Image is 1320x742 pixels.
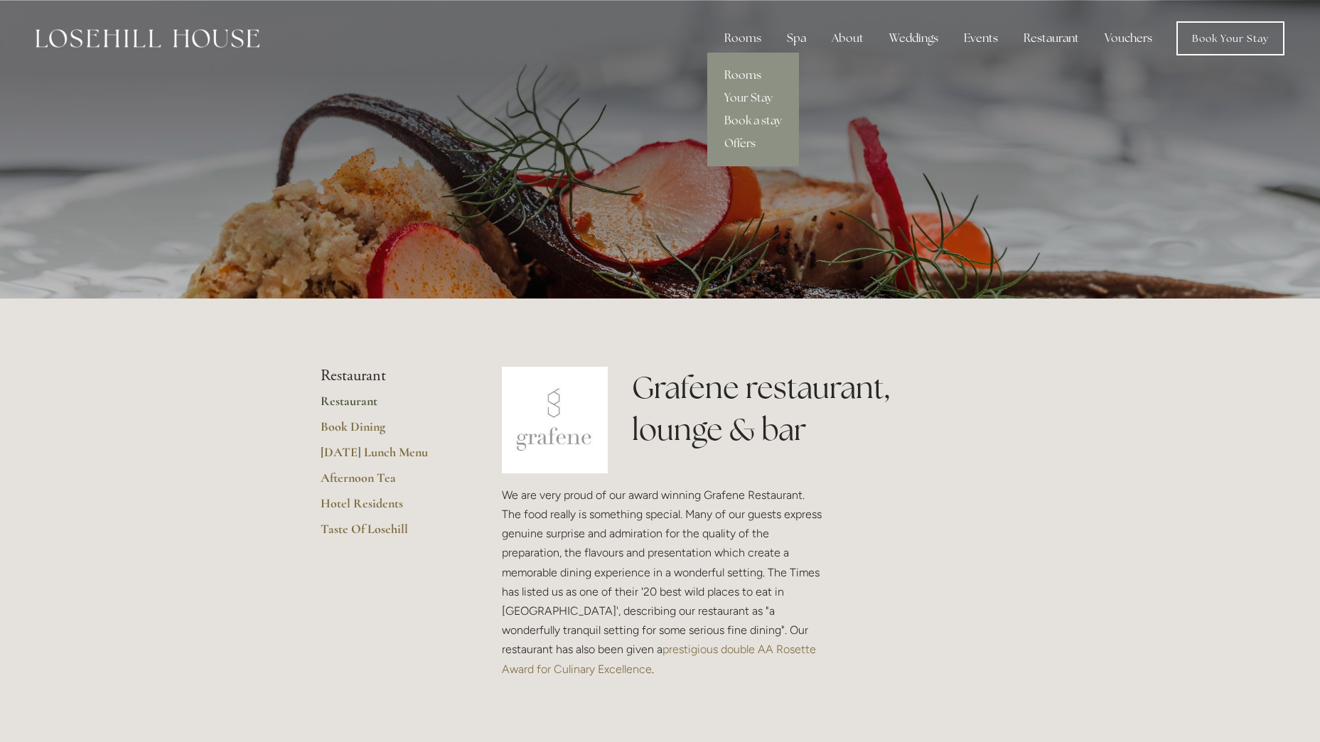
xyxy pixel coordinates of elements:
[321,393,456,419] a: Restaurant
[321,495,456,521] a: Hotel Residents
[502,367,608,473] img: grafene.jpg
[707,64,799,87] a: Rooms
[820,24,875,53] div: About
[707,132,799,155] a: Offers
[707,87,799,109] a: Your Stay
[878,24,950,53] div: Weddings
[1093,24,1164,53] a: Vouchers
[321,444,456,470] a: [DATE] Lunch Menu
[321,521,456,547] a: Taste Of Losehill
[502,642,819,675] a: prestigious double AA Rosette Award for Culinary Excellence
[713,24,773,53] div: Rooms
[321,367,456,385] li: Restaurant
[707,109,799,132] a: Book a stay
[1012,24,1090,53] div: Restaurant
[776,24,817,53] div: Spa
[321,419,456,444] a: Book Dining
[321,470,456,495] a: Afternoon Tea
[502,485,826,679] p: We are very proud of our award winning Grafene Restaurant. The food really is something special. ...
[953,24,1009,53] div: Events
[1176,21,1284,55] a: Book Your Stay
[632,367,999,451] h1: Grafene restaurant, lounge & bar
[36,29,259,48] img: Losehill House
